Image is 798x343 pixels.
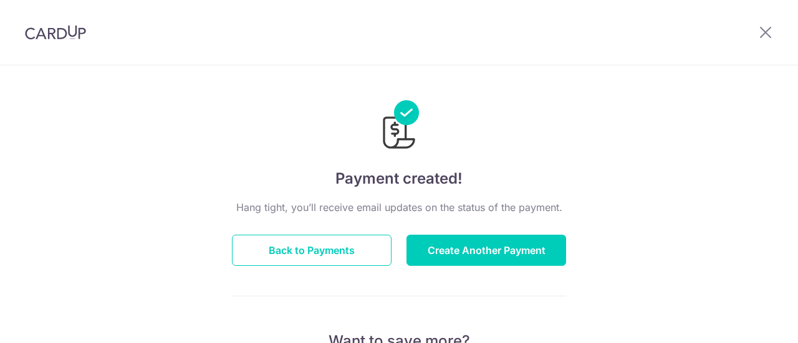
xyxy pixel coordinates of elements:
h4: Payment created! [232,167,566,190]
img: Payments [379,100,419,153]
button: Create Another Payment [406,235,566,266]
img: CardUp [25,25,86,40]
iframe: Opens a widget where you can find more information [718,306,786,337]
p: Hang tight, you’ll receive email updates on the status of the payment. [232,200,566,215]
button: Back to Payments [232,235,392,266]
